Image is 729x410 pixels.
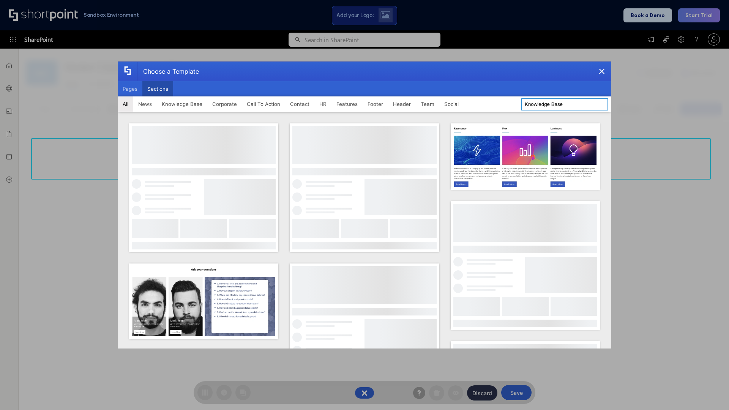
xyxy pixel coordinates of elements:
input: Search [521,98,608,110]
button: HR [314,96,331,112]
div: template selector [118,61,611,348]
button: Social [439,96,464,112]
div: Choose a Template [137,62,199,81]
button: Team [416,96,439,112]
button: Features [331,96,363,112]
button: Contact [285,96,314,112]
iframe: Chat Widget [691,374,729,410]
button: Call To Action [242,96,285,112]
button: News [133,96,157,112]
button: All [118,96,133,112]
button: Sections [142,81,173,96]
button: Corporate [207,96,242,112]
button: Knowledge Base [157,96,207,112]
button: Header [388,96,416,112]
button: Pages [118,81,142,96]
button: Footer [363,96,388,112]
